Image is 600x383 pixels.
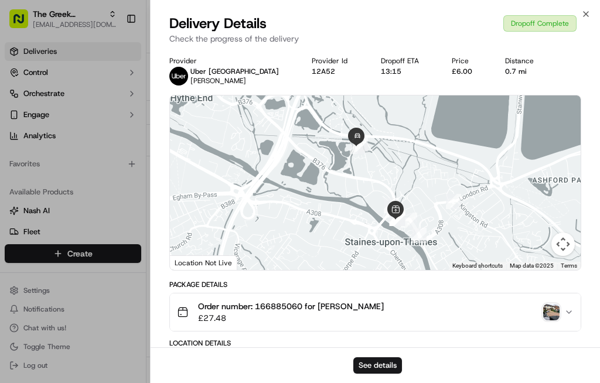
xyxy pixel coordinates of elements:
span: [DATE] [94,182,118,191]
a: Terms (opens in new tab) [561,262,577,269]
div: We're available if you need us! [53,124,161,133]
button: Map camera controls [551,232,575,256]
div: £6.00 [452,67,486,76]
img: uber-new-logo.jpeg [169,67,188,86]
p: Check the progress of the delivery [169,33,581,45]
p: Welcome 👋 [12,47,213,66]
a: 💻API Documentation [94,257,193,278]
img: Google [173,255,212,270]
img: photo_proof_of_delivery image [543,304,560,320]
button: Keyboard shortcuts [452,262,503,270]
div: 5 [386,206,410,231]
div: Location Not Live [170,255,237,270]
div: 10 [348,132,373,156]
div: 13:15 [381,67,433,76]
div: Provider Id [312,56,362,66]
a: Open this area in Google Maps (opens a new window) [173,255,212,270]
span: Order number: 166885060 for [PERSON_NAME] [198,300,384,312]
button: 12A52 [312,67,335,76]
div: 📗 [12,263,21,272]
button: See all [182,150,213,164]
span: API Documentation [111,262,188,273]
button: Order number: 166885060 for [PERSON_NAME]£27.48photo_proof_of_delivery image [170,293,581,331]
span: Pylon [117,290,142,299]
img: 1736555255976-a54dd68f-1ca7-489b-9aae-adbdc363a1c4 [12,112,33,133]
span: £27.48 [198,312,384,324]
div: Package Details [169,280,581,289]
span: Delivery Details [169,14,267,33]
div: Start new chat [53,112,192,124]
div: Dropoff ETA [381,56,433,66]
a: 📗Knowledge Base [7,257,94,278]
div: 3 [407,223,431,248]
img: 1736555255976-a54dd68f-1ca7-489b-9aae-adbdc363a1c4 [23,214,33,223]
img: Brittany Newman [12,202,30,221]
span: Knowledge Base [23,262,90,273]
button: See details [353,357,402,374]
div: 2 [441,189,466,214]
span: [PERSON_NAME] [190,76,246,86]
div: Distance [505,56,548,66]
img: 1736555255976-a54dd68f-1ca7-489b-9aae-adbdc363a1c4 [23,182,33,191]
span: Map data ©2025 [510,262,554,269]
img: Regen Pajulas [12,170,30,189]
a: Powered byPylon [83,290,142,299]
input: Got a question? Start typing here... [30,76,211,88]
span: [DATE] [104,213,128,223]
span: • [88,182,92,191]
div: Provider [169,56,293,66]
div: 💻 [99,263,108,272]
div: 1 [397,208,422,232]
div: Price [452,56,486,66]
div: 9 [379,193,404,218]
div: Location Details [169,338,581,348]
img: Nash [12,12,35,35]
p: Uber [GEOGRAPHIC_DATA] [190,67,279,76]
span: • [97,213,101,223]
img: 1727276513143-84d647e1-66c0-4f92-a045-3c9f9f5dfd92 [25,112,46,133]
span: Regen Pajulas [36,182,86,191]
span: [PERSON_NAME] [36,213,95,223]
div: Past conversations [12,152,79,162]
button: Start new chat [199,115,213,129]
div: 0.7 mi [505,67,548,76]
